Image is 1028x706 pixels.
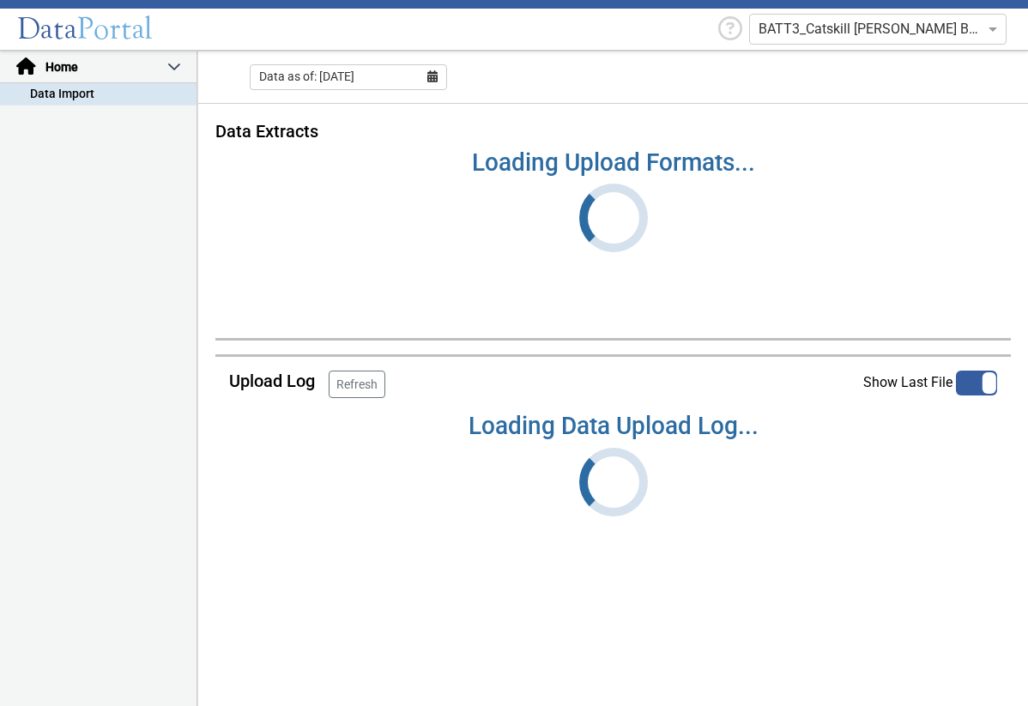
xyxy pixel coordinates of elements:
span: Data as of: [DATE] [259,68,354,86]
span: Data [17,10,77,47]
i: undefined [565,433,662,530]
i: undefined [565,170,662,267]
label: Show Last File [863,371,997,395]
button: Refresh [329,371,385,398]
app-toggle-switch: Disable this to show all files [863,371,997,398]
span: Home [44,58,167,76]
h5: Upload Log [229,371,315,391]
h5: Data Extracts [215,121,1011,142]
span: Portal [77,10,153,47]
ng-select: BATT3_Catskill Hudson Bank [749,14,1007,45]
h3: Loading Upload Formats... [215,148,1011,178]
div: Help [711,13,749,46]
h3: Loading Data Upload Log... [215,412,1011,441]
